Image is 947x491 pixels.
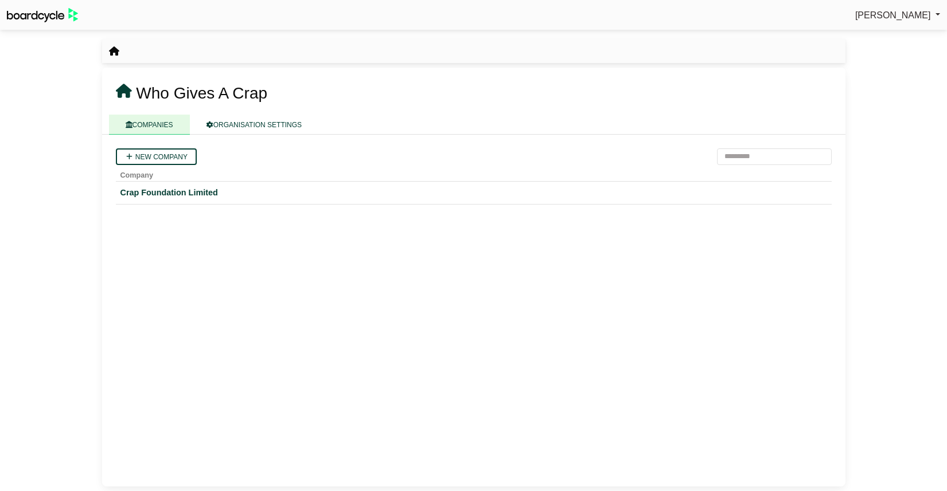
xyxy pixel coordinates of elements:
nav: breadcrumb [109,44,119,59]
span: Who Gives A Crap [136,84,267,102]
a: New company [116,148,197,165]
img: BoardcycleBlackGreen-aaafeed430059cb809a45853b8cf6d952af9d84e6e89e1f1685b34bfd5cb7d64.svg [7,8,78,22]
th: Company [116,165,832,182]
a: [PERSON_NAME] [855,8,940,23]
a: Crap Foundation Limited [120,186,827,199]
a: COMPANIES [109,115,190,135]
a: ORGANISATION SETTINGS [190,115,318,135]
span: [PERSON_NAME] [855,10,931,20]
